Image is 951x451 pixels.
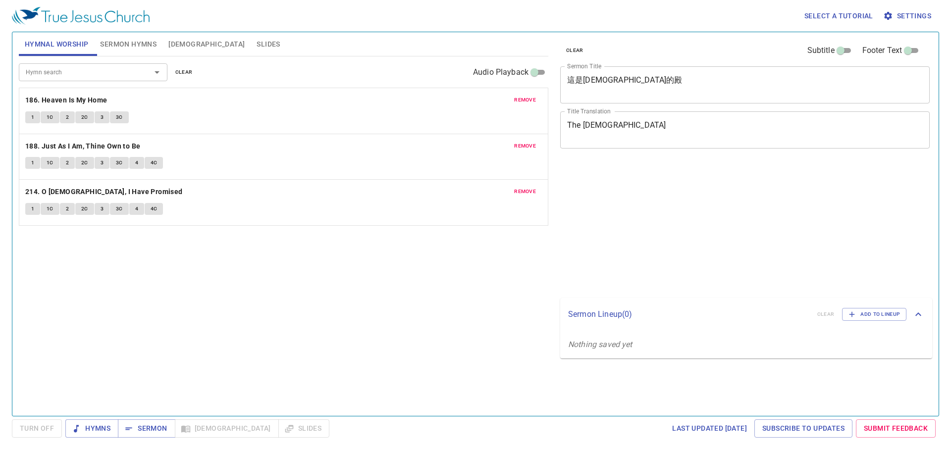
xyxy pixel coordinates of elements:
[81,204,88,213] span: 2C
[856,419,936,438] a: Submit Feedback
[60,157,75,169] button: 2
[560,45,589,56] button: clear
[175,68,193,77] span: clear
[568,308,809,320] p: Sermon Lineup ( 0 )
[66,113,69,122] span: 2
[47,158,53,167] span: 1C
[514,96,536,104] span: remove
[151,204,158,213] span: 4C
[508,140,542,152] button: remove
[126,422,167,435] span: Sermon
[862,45,902,56] span: Footer Text
[101,158,104,167] span: 3
[145,157,163,169] button: 4C
[754,419,852,438] a: Subscribe to Updates
[116,204,123,213] span: 3C
[116,158,123,167] span: 3C
[842,308,906,321] button: Add to Lineup
[473,66,528,78] span: Audio Playback
[150,65,164,79] button: Open
[168,38,245,50] span: [DEMOGRAPHIC_DATA]
[25,94,109,106] button: 186. Heaven Is My Home
[25,140,142,152] button: 188. Just As I Am, Thine Own to Be
[135,204,138,213] span: 4
[25,157,40,169] button: 1
[75,157,94,169] button: 2C
[508,94,542,106] button: remove
[800,7,877,25] button: Select a tutorial
[257,38,280,50] span: Slides
[31,158,34,167] span: 1
[60,111,75,123] button: 2
[95,203,109,215] button: 3
[514,187,536,196] span: remove
[672,422,747,435] span: Last updated [DATE]
[25,111,40,123] button: 1
[129,157,144,169] button: 4
[169,66,199,78] button: clear
[101,204,104,213] span: 3
[848,310,900,319] span: Add to Lineup
[560,298,932,331] div: Sermon Lineup(0)clearAdd to Lineup
[804,10,873,22] span: Select a tutorial
[12,7,150,25] img: True Jesus Church
[47,113,53,122] span: 1C
[60,203,75,215] button: 2
[41,203,59,215] button: 1C
[566,46,583,55] span: clear
[25,186,183,198] b: 214. O [DEMOGRAPHIC_DATA], I Have Promised
[41,157,59,169] button: 1C
[864,422,928,435] span: Submit Feedback
[66,204,69,213] span: 2
[31,204,34,213] span: 1
[110,111,129,123] button: 3C
[568,340,633,349] i: Nothing saved yet
[762,422,845,435] span: Subscribe to Updates
[567,120,923,139] textarea: The [DEMOGRAPHIC_DATA]
[118,419,175,438] button: Sermon
[514,142,536,150] span: remove
[73,422,110,435] span: Hymns
[135,158,138,167] span: 4
[81,158,88,167] span: 2C
[25,186,184,198] button: 214. O [DEMOGRAPHIC_DATA], I Have Promised
[668,419,751,438] a: Last updated [DATE]
[75,111,94,123] button: 2C
[567,75,923,94] textarea: 這是[DEMOGRAPHIC_DATA]的殿
[65,419,118,438] button: Hymns
[25,94,107,106] b: 186. Heaven Is My Home
[66,158,69,167] span: 2
[31,113,34,122] span: 1
[95,111,109,123] button: 3
[101,113,104,122] span: 3
[81,113,88,122] span: 2C
[47,204,53,213] span: 1C
[110,203,129,215] button: 3C
[129,203,144,215] button: 4
[25,140,141,152] b: 188. Just As I Am, Thine Own to Be
[100,38,157,50] span: Sermon Hymns
[25,38,89,50] span: Hymnal Worship
[556,159,857,294] iframe: from-child
[881,7,935,25] button: Settings
[75,203,94,215] button: 2C
[151,158,158,167] span: 4C
[116,113,123,122] span: 3C
[95,157,109,169] button: 3
[145,203,163,215] button: 4C
[885,10,931,22] span: Settings
[25,203,40,215] button: 1
[110,157,129,169] button: 3C
[807,45,835,56] span: Subtitle
[41,111,59,123] button: 1C
[508,186,542,198] button: remove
